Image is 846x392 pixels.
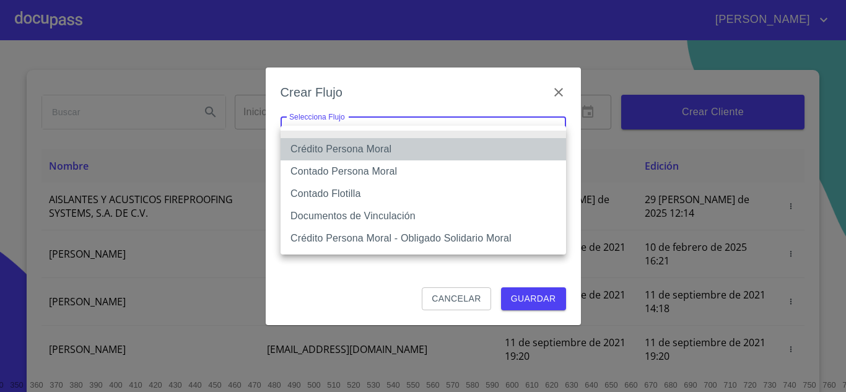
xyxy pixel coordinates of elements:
[281,205,566,227] li: Documentos de Vinculación
[281,227,566,250] li: Crédito Persona Moral - Obligado Solidario Moral
[281,138,566,160] li: Crédito Persona Moral
[281,160,566,183] li: Contado Persona Moral
[281,183,566,205] li: Contado Flotilla
[281,131,566,138] li: None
